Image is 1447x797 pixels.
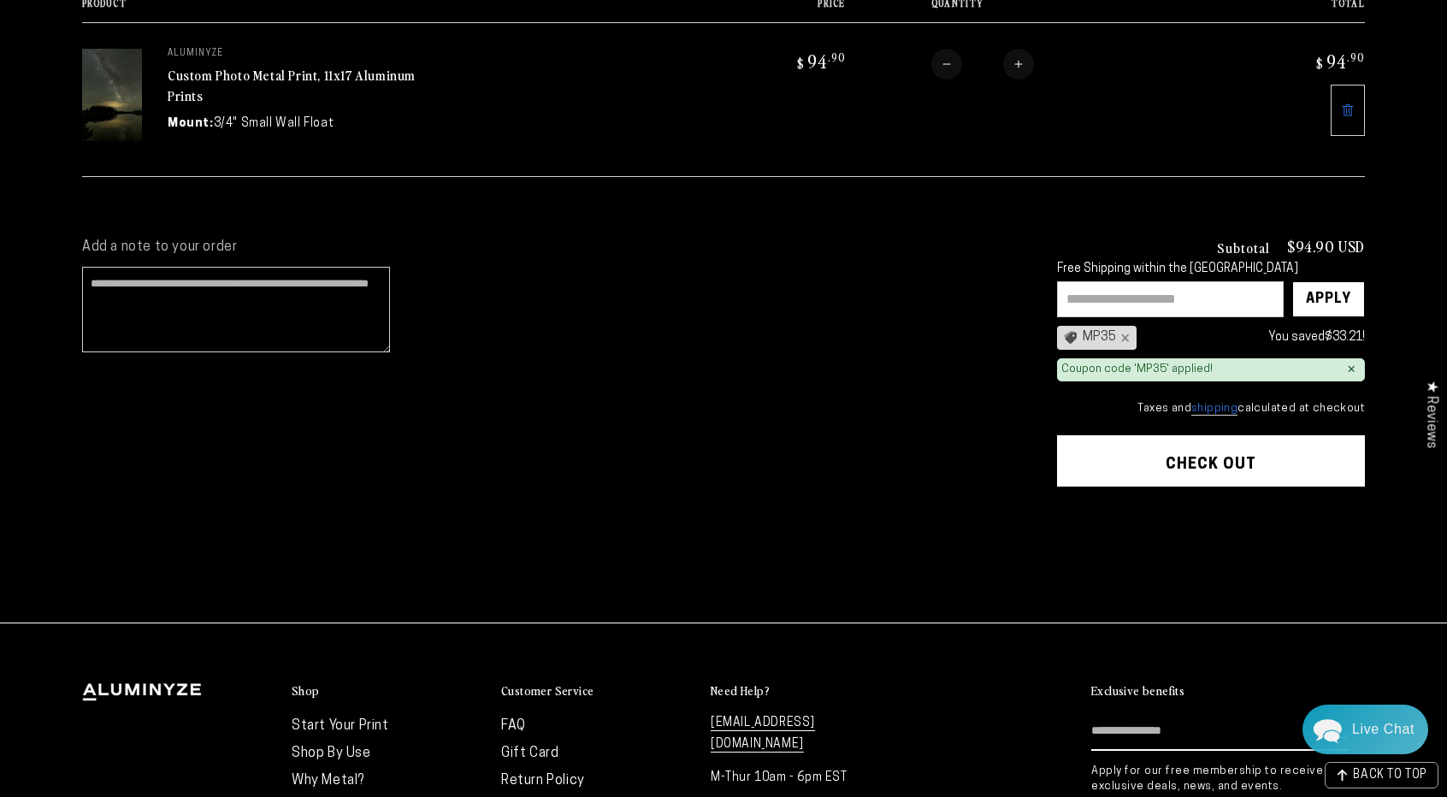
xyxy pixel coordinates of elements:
img: 74b3d8962db1e17248a1362d75125d9f [56,451,74,468]
div: [PERSON_NAME] [78,284,302,300]
span: BACK TO TOP [1353,770,1427,782]
div: Aluminyze [78,174,296,190]
div: You saved ! [1145,327,1365,348]
img: 74b3d8962db1e17248a1362d75125d9f [56,173,74,190]
p: $94.90 USD [1287,239,1365,254]
a: Gift Card [501,747,558,760]
div: Chat widget toggle [1302,705,1428,754]
div: [PERSON_NAME] [78,395,302,411]
a: Return Policy [501,774,585,788]
span: $ [797,55,805,72]
div: Apply [1306,282,1351,316]
span: $33.21 [1325,331,1362,344]
img: fba842a801236a3782a25bbf40121a09 [56,228,74,245]
span: $ [1316,55,1324,72]
div: Recent Conversations [34,142,328,158]
summary: Customer Service [501,683,694,700]
img: Helga [160,26,204,70]
p: Thx [PERSON_NAME] [56,358,332,375]
sup: .90 [1347,50,1365,64]
p: M-Thur 10am - 6pm EST [711,767,903,788]
button: Check out [1057,435,1365,487]
div: [PERSON_NAME] [78,506,302,522]
p: Alright then. Enjoy the rest of your day! [56,247,332,263]
summary: Exclusive benefits [1091,683,1365,700]
div: [DATE] [302,286,332,298]
div: [DATE] [302,230,332,243]
img: 11"x17" Rectangle White Glossy Aluminyzed Photo [82,49,142,141]
img: 74b3d8962db1e17248a1362d75125d9f [56,339,74,357]
div: [DATE] [302,397,332,410]
div: Aluminyze [78,339,302,356]
p: You're welcome, [PERSON_NAME]! Have a great week! [56,303,332,319]
a: Custom Photo Metal Print, 11x17 Aluminum Prints [168,65,416,106]
p: [PERSON_NAME] Can you cancel this order? I attached a jpg instead of tiff. ---------- Forwarded m... [56,192,332,208]
img: John [196,26,240,70]
a: FAQ [501,719,526,733]
div: Contact Us Directly [1352,705,1415,754]
img: fba842a801236a3782a25bbf40121a09 [56,395,74,412]
bdi: 94 [1314,49,1365,73]
summary: Need Help? [711,683,903,700]
iframe: PayPal-paypal [1057,520,1365,558]
span: Away until [DATE] [128,86,234,97]
div: Coupon code 'MP35' applied! [1061,363,1213,377]
h2: Exclusive benefits [1091,683,1184,699]
a: Leave A Message [113,516,251,543]
img: fba842a801236a3782a25bbf40121a09 [56,284,74,301]
h2: Shop [292,683,320,699]
div: MP35 [1057,326,1137,350]
bdi: 94 [794,49,846,73]
img: Marie J [124,26,168,70]
a: [EMAIL_ADDRESS][DOMAIN_NAME] [711,717,815,753]
dt: Mount: [168,115,214,133]
div: [DATE] [302,452,332,465]
p: aluminyze [168,49,424,59]
sup: .90 [828,50,846,64]
div: Free Shipping within the [GEOGRAPHIC_DATA] [1057,263,1365,277]
h2: Need Help? [711,683,770,699]
h2: Customer Service [501,683,594,699]
p: Thx [PERSON_NAME] [56,469,332,486]
small: Taxes and calculated at checkout [1057,400,1365,417]
div: [DATE] [302,341,332,354]
a: Start Your Print [292,719,389,733]
p: Apply for our free membership to receive exclusive deals, news, and events. [1091,764,1365,794]
img: fba842a801236a3782a25bbf40121a09 [56,505,74,522]
p: Hi [PERSON_NAME], Could you please send us another picture that shows the dent more clearly? Than... [56,414,332,430]
div: 9:26 PM [296,175,332,188]
a: shipping [1191,403,1237,416]
div: × [1347,363,1355,376]
label: Add a note to your order [82,239,1023,257]
input: Quantity for Custom Photo Metal Print, 11x17 Aluminum Prints [962,49,1003,80]
a: Remove 11"x17" Rectangle White Glossy Aluminyzed Photo [1331,85,1365,136]
div: [PERSON_NAME] [78,229,302,245]
h3: Subtotal [1217,240,1270,254]
div: Aluminyze [78,451,302,467]
dd: 3/4" Small Wall Float [214,115,334,133]
summary: Shop [292,683,484,700]
a: Shop By Use [292,747,371,760]
a: Why Metal? [292,774,364,788]
div: Click to open Judge.me floating reviews tab [1415,367,1447,462]
div: × [1116,331,1130,345]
